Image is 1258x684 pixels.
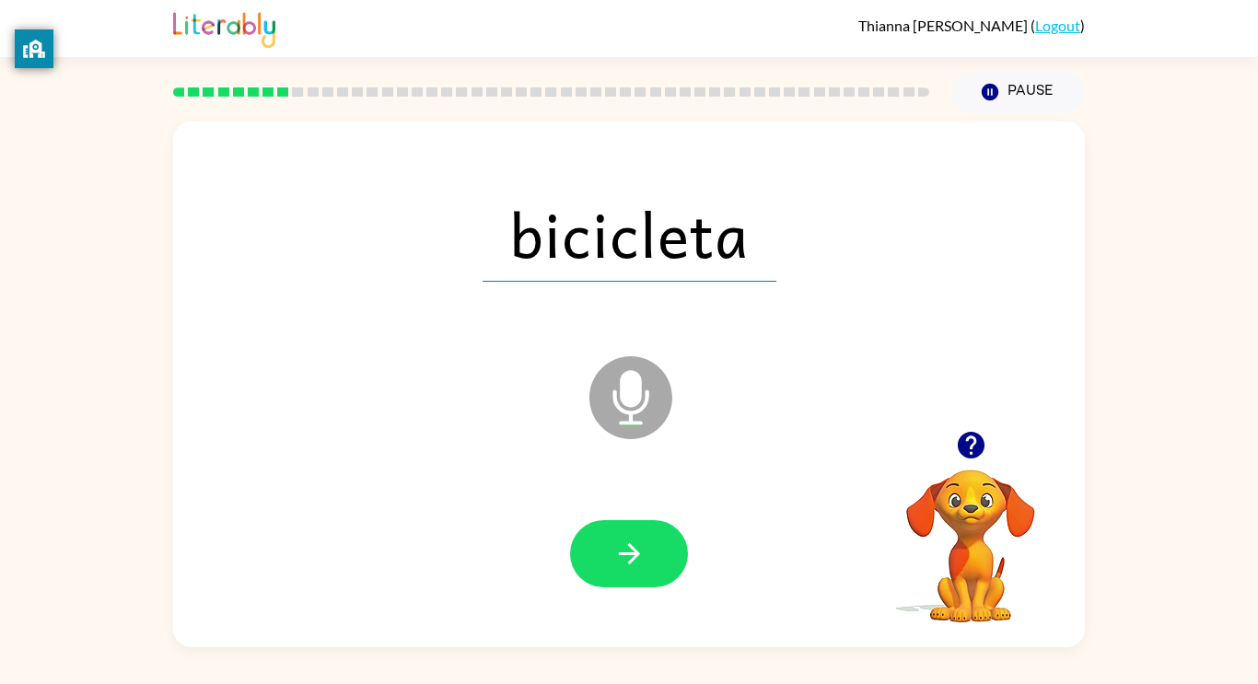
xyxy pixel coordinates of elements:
span: Thianna [PERSON_NAME] [858,17,1031,34]
video: Your browser must support playing .mp4 files to use Literably. Please try using another browser. [879,441,1063,625]
img: Literably [173,7,275,48]
button: privacy banner [15,29,53,68]
button: Pause [951,71,1085,113]
span: bicicleta [483,186,776,282]
a: Logout [1035,17,1080,34]
div: ( ) [858,17,1085,34]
